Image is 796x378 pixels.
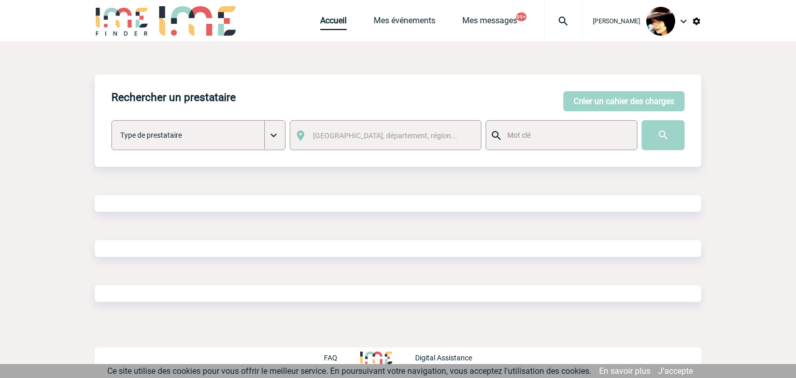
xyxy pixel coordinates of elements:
[374,16,435,30] a: Mes événements
[505,128,628,142] input: Mot clé
[360,352,392,364] img: http://www.idealmeetingsevents.fr/
[658,366,693,376] a: J'accepte
[462,16,517,30] a: Mes messages
[313,132,457,140] span: [GEOGRAPHIC_DATA], département, région...
[320,16,347,30] a: Accueil
[593,18,640,25] span: [PERSON_NAME]
[95,6,149,36] img: IME-Finder
[415,354,472,362] p: Digital Assistance
[646,7,675,36] img: 101023-0.jpg
[324,354,337,362] p: FAQ
[111,91,236,104] h4: Rechercher un prestataire
[516,12,527,21] button: 99+
[324,352,360,362] a: FAQ
[599,366,650,376] a: En savoir plus
[107,366,591,376] span: Ce site utilise des cookies pour vous offrir le meilleur service. En poursuivant votre navigation...
[642,120,685,150] input: Submit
